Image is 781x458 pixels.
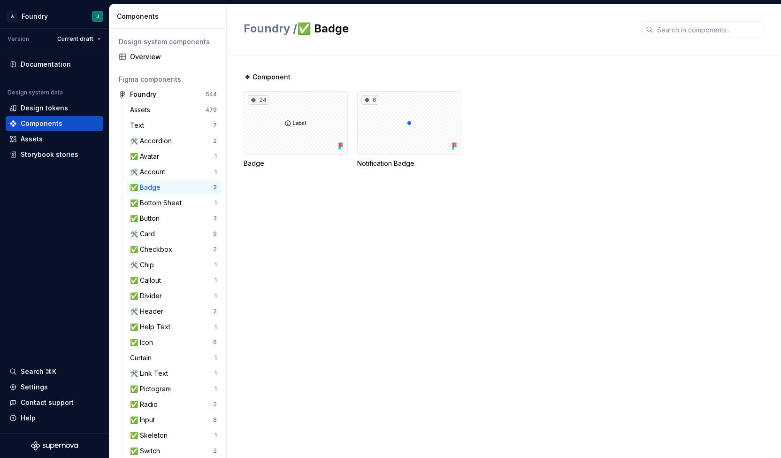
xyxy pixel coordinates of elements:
[213,246,217,253] div: 2
[21,150,78,159] div: Storybook stories
[130,291,166,301] div: ✅ Divider
[57,35,93,43] span: Current draft
[7,11,18,22] div: A
[213,401,217,408] div: 2
[130,136,176,146] div: 🛠️ Accordion
[21,382,48,392] div: Settings
[130,121,148,130] div: Text
[214,292,217,300] div: 1
[126,242,221,257] a: ✅ Checkbox2
[126,397,221,412] a: ✅ Radio2
[126,118,221,133] a: Text7
[130,338,157,347] div: ✅ Icon
[53,32,105,46] button: Current draft
[130,369,172,378] div: 🛠️ Link Text
[126,273,221,288] a: ✅ Callout1
[6,132,103,147] a: Assets
[130,431,171,440] div: ✅ Skeleton
[126,164,221,179] a: 🛠️ Account1
[126,319,221,334] a: ✅ Help Text1
[245,72,291,82] span: ❖ Component
[115,49,221,64] a: Overview
[2,6,107,26] button: AFoundryJ
[244,91,348,168] div: 24Badge
[130,400,161,409] div: ✅ Radio
[8,89,63,96] div: Design system data
[126,180,221,195] a: ✅ Badge2
[6,411,103,426] button: Help
[361,95,378,105] div: 6
[126,304,221,319] a: 🛠️ Header2
[21,398,74,407] div: Contact support
[117,12,222,21] div: Components
[130,152,163,161] div: ✅ Avatar
[206,106,217,114] div: 479
[126,257,221,272] a: 🛠️ Chip1
[6,57,103,72] a: Documentation
[31,441,78,450] svg: Supernova Logo
[21,60,71,69] div: Documentation
[213,122,217,129] div: 7
[244,159,348,168] div: Badge
[130,183,164,192] div: ✅ Badge
[214,199,217,207] div: 1
[119,75,217,84] div: Figma components
[357,91,461,168] div: 6Notification Badge
[130,276,165,285] div: ✅ Callout
[214,432,217,439] div: 1
[248,95,268,105] div: 24
[6,116,103,131] a: Components
[130,229,159,239] div: 🛠️ Card
[21,134,43,144] div: Assets
[126,149,221,164] a: ✅ Avatar1
[213,215,217,222] div: 3
[214,385,217,393] div: 1
[130,260,158,270] div: 🛠️ Chip
[214,354,217,362] div: 1
[214,277,217,284] div: 1
[214,323,217,331] div: 1
[126,335,221,350] a: ✅ Icon6
[130,198,185,208] div: ✅ Bottom Sheet
[130,245,176,254] div: ✅ Checkbox
[22,12,48,21] div: Foundry
[130,307,167,316] div: 🛠️ Header
[126,288,221,303] a: ✅ Divider1
[213,184,217,191] div: 2
[206,91,217,98] div: 544
[6,147,103,162] a: Storybook stories
[130,214,163,223] div: ✅ Button
[244,21,631,36] h2: ✅ Badge
[130,415,159,425] div: ✅ Input
[126,366,221,381] a: 🛠️ Link Text1
[126,102,221,117] a: Assets479
[213,308,217,315] div: 2
[126,412,221,427] a: ✅ Input8
[130,105,154,115] div: Assets
[21,413,36,423] div: Help
[6,380,103,395] a: Settings
[213,230,217,238] div: 9
[119,37,217,47] div: Design system components
[8,35,29,43] div: Version
[130,384,175,394] div: ✅ Pictogram
[130,322,174,332] div: ✅ Help Text
[653,21,764,38] input: Search in components...
[130,52,217,62] div: Overview
[244,22,297,35] span: Foundry /
[126,195,221,210] a: ✅ Bottom Sheet1
[130,167,169,177] div: 🛠️ Account
[126,133,221,148] a: 🛠️ Accordion2
[214,153,217,160] div: 1
[130,446,164,456] div: ✅ Switch
[213,447,217,455] div: 2
[115,87,221,102] a: Foundry544
[214,261,217,269] div: 1
[96,13,99,20] div: J
[214,370,217,377] div: 1
[214,168,217,176] div: 1
[126,381,221,396] a: ✅ Pictogram1
[126,211,221,226] a: ✅ Button3
[21,367,56,376] div: Search ⌘K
